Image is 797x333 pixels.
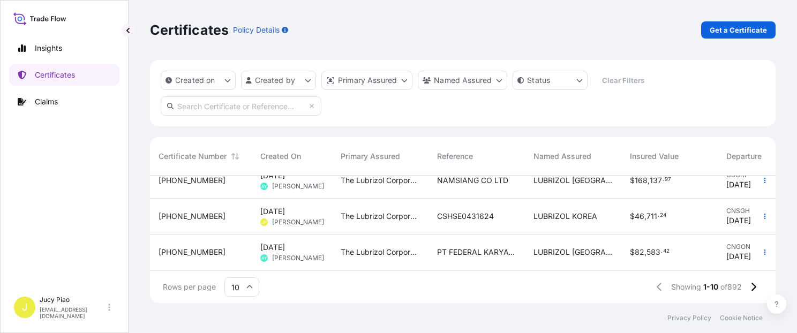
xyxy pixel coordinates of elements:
[630,213,635,220] span: $
[341,247,420,258] span: The Lubrizol Corporation
[527,75,550,86] p: Status
[671,282,701,292] span: Showing
[9,91,119,112] a: Claims
[418,71,507,90] button: cargoOwner Filter options
[644,248,646,256] span: ,
[513,71,588,90] button: certificateStatus Filter options
[260,170,285,181] span: [DATE]
[261,217,267,228] span: JP
[533,211,597,222] span: LUBRIZOL KOREA
[255,75,296,86] p: Created by
[533,175,613,186] span: LUBRIZOL [GEOGRAPHIC_DATA] (PTE) LTD
[338,75,397,86] p: Primary Assured
[434,75,492,86] p: Named Assured
[533,151,591,162] span: Named Assured
[650,177,662,184] span: 137
[630,177,635,184] span: $
[593,72,653,89] button: Clear Filters
[272,182,324,191] span: [PERSON_NAME]
[646,213,657,220] span: 711
[635,177,648,184] span: 168
[720,314,763,322] a: Cookie Notice
[726,179,751,190] span: [DATE]
[720,282,742,292] span: of 892
[161,96,321,116] input: Search Certificate or Reference...
[241,71,316,90] button: createdBy Filter options
[341,175,420,186] span: The Lubrizol Corporation
[159,247,225,258] span: [PHONE_NUMBER]
[648,177,650,184] span: ,
[9,37,119,59] a: Insights
[35,43,62,54] p: Insights
[644,213,646,220] span: ,
[260,242,285,253] span: [DATE]
[159,151,227,162] span: Certificate Number
[661,249,663,253] span: .
[437,175,508,186] span: NAMSIANG CO LTD
[701,21,776,39] a: Get a Certificate
[635,213,644,220] span: 46
[602,75,644,86] p: Clear Filters
[341,211,420,222] span: The Lubrizol Corporation
[726,207,790,215] span: CNSGH
[726,243,790,251] span: CNGON
[261,181,267,192] span: AY
[261,253,267,263] span: AY
[437,211,494,222] span: CSHSE0431624
[35,96,58,107] p: Claims
[726,251,751,262] span: [DATE]
[161,71,236,90] button: createdOn Filter options
[630,151,679,162] span: Insured Value
[163,282,216,292] span: Rows per page
[22,302,27,313] span: J
[703,282,718,292] span: 1-10
[646,248,660,256] span: 583
[660,214,666,217] span: 24
[260,206,285,217] span: [DATE]
[437,151,473,162] span: Reference
[229,150,242,163] button: Sort
[710,25,767,35] p: Get a Certificate
[726,215,751,226] span: [DATE]
[159,211,225,222] span: [PHONE_NUMBER]
[9,64,119,86] a: Certificates
[726,151,762,162] span: Departure
[175,75,215,86] p: Created on
[272,254,324,262] span: [PERSON_NAME]
[233,25,280,35] p: Policy Details
[321,71,412,90] button: distributor Filter options
[658,214,659,217] span: .
[663,249,670,253] span: 42
[40,306,106,319] p: [EMAIL_ADDRESS][DOMAIN_NAME]
[663,178,664,181] span: .
[35,70,75,80] p: Certificates
[159,175,225,186] span: [PHONE_NUMBER]
[630,248,635,256] span: $
[635,248,644,256] span: 82
[341,151,400,162] span: Primary Assured
[150,21,229,39] p: Certificates
[667,314,711,322] a: Privacy Policy
[40,296,106,304] p: Jucy Piao
[665,178,671,181] span: 97
[260,151,301,162] span: Created On
[272,218,324,226] span: [PERSON_NAME]
[533,247,613,258] span: LUBRIZOL [GEOGRAPHIC_DATA] (PTE) LTD
[437,247,516,258] span: PT FEDERAL KARYATAMA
